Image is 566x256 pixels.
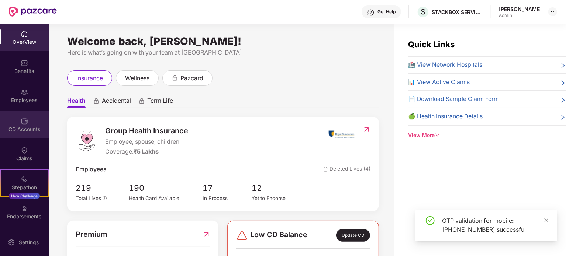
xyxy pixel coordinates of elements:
[9,7,57,17] img: New Pazcare Logo
[408,95,499,104] span: 📄 Download Sample Claim Form
[129,194,203,202] div: Health Card Available
[236,230,248,242] img: svg+xml;base64,PHN2ZyBpZD0iRGFuZ2VyLTMyeDMyIiB4bWxucz0iaHR0cDovL3d3dy53My5vcmcvMjAwMC9zdmciIHdpZH...
[105,137,189,147] span: Employee, spouse, children
[560,62,566,70] span: right
[560,96,566,104] span: right
[102,97,131,108] span: Accidental
[203,182,252,194] span: 17
[76,229,107,240] span: Premium
[172,74,178,81] div: animation
[421,7,425,16] span: S
[9,193,40,199] div: New Challenge
[323,167,328,172] img: deleteIcon
[252,182,301,194] span: 12
[250,229,307,242] span: Low CD Balance
[76,130,98,152] img: logo
[105,125,189,137] span: Group Health Insurance
[252,194,301,202] div: Yet to Endorse
[67,38,379,44] div: Welcome back, [PERSON_NAME]!
[138,98,145,104] div: animation
[21,59,28,67] img: svg+xml;base64,PHN2ZyBpZD0iQmVuZWZpdHMiIHhtbG5zPSJodHRwOi8vd3d3LnczLm9yZy8yMDAwL3N2ZyIgd2lkdGg9Ij...
[435,133,440,138] span: down
[336,229,370,242] div: Update CD
[408,39,455,49] span: Quick Links
[67,97,86,108] span: Health
[432,8,483,15] div: STACKBOX SERVICES PRIVATE LIMITED
[134,148,159,155] span: ₹5 Lakhs
[328,125,355,144] img: insurerIcon
[560,113,566,121] span: right
[323,165,370,174] span: Deleted Lives (4)
[499,13,542,18] div: Admin
[21,88,28,96] img: svg+xml;base64,PHN2ZyBpZD0iRW1wbG95ZWVzIiB4bWxucz0iaHR0cDovL3d3dy53My5vcmcvMjAwMC9zdmciIHdpZHRoPS...
[426,216,435,225] span: check-circle
[105,147,189,157] div: Coverage:
[129,182,203,194] span: 190
[408,60,483,70] span: 🏥 View Network Hospitals
[103,196,107,201] span: info-circle
[499,6,542,13] div: [PERSON_NAME]
[442,216,548,234] div: OTP validation for mobile: [PHONE_NUMBER] successful
[76,195,101,201] span: Total Lives
[147,97,173,108] span: Term Life
[180,74,203,83] span: pazcard
[76,165,107,174] span: Employees
[550,9,556,15] img: svg+xml;base64,PHN2ZyBpZD0iRHJvcGRvd24tMzJ4MzIiIHhtbG5zPSJodHRwOi8vd3d3LnczLm9yZy8yMDAwL3N2ZyIgd2...
[377,9,396,15] div: Get Help
[203,194,252,202] div: In Process
[21,176,28,183] img: svg+xml;base64,PHN2ZyB4bWxucz0iaHR0cDovL3d3dy53My5vcmcvMjAwMC9zdmciIHdpZHRoPSIyMSIgaGVpZ2h0PSIyMC...
[560,79,566,87] span: right
[363,126,370,133] img: RedirectIcon
[67,48,379,57] div: Here is what’s going on with your team at [GEOGRAPHIC_DATA]
[21,118,28,125] img: svg+xml;base64,PHN2ZyBpZD0iQ0RfQWNjb3VudHMiIGRhdGEtbmFtZT0iQ0QgQWNjb3VudHMiIHhtbG5zPSJodHRwOi8vd3...
[203,229,210,240] img: RedirectIcon
[408,131,566,140] div: View More
[76,74,103,83] span: insurance
[17,239,41,246] div: Settings
[93,98,100,104] div: animation
[1,184,48,191] div: Stepathon
[21,205,28,212] img: svg+xml;base64,PHN2ZyBpZD0iRW5kb3JzZW1lbnRzIiB4bWxucz0iaHR0cDovL3d3dy53My5vcmcvMjAwMC9zdmciIHdpZH...
[408,78,470,87] span: 📊 View Active Claims
[21,30,28,38] img: svg+xml;base64,PHN2ZyBpZD0iSG9tZSIgeG1sbnM9Imh0dHA6Ly93d3cudzMub3JnLzIwMDAvc3ZnIiB3aWR0aD0iMjAiIG...
[544,218,549,223] span: close
[8,239,15,246] img: svg+xml;base64,PHN2ZyBpZD0iU2V0dGluZy0yMHgyMCIgeG1sbnM9Imh0dHA6Ly93d3cudzMub3JnLzIwMDAvc3ZnIiB3aW...
[408,112,483,121] span: 🍏 Health Insurance Details
[367,9,375,16] img: svg+xml;base64,PHN2ZyBpZD0iSGVscC0zMngzMiIgeG1sbnM9Imh0dHA6Ly93d3cudzMub3JnLzIwMDAvc3ZnIiB3aWR0aD...
[125,74,149,83] span: wellness
[76,182,113,194] span: 219
[21,147,28,154] img: svg+xml;base64,PHN2ZyBpZD0iQ2xhaW0iIHhtbG5zPSJodHRwOi8vd3d3LnczLm9yZy8yMDAwL3N2ZyIgd2lkdGg9IjIwIi...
